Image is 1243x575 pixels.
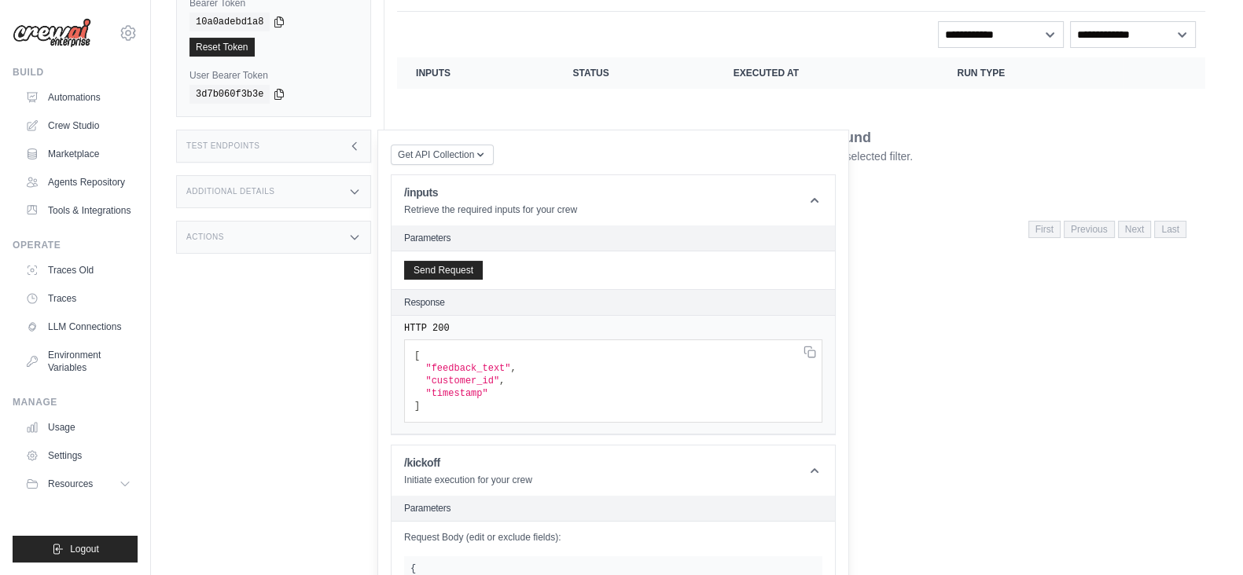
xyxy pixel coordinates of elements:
[404,474,532,486] p: Initiate execution for your crew
[410,563,416,574] span: {
[398,148,474,161] span: Get API Collection
[553,57,714,89] th: Status
[1028,221,1186,238] nav: Pagination
[186,141,260,151] h3: Test Endpoints
[13,18,91,48] img: Logo
[13,536,138,562] button: Logout
[19,443,138,468] a: Settings
[404,322,822,335] pre: HTTP 200
[404,203,577,216] p: Retrieve the required inputs for your crew
[189,38,255,57] a: Reset Token
[186,187,274,196] h3: Additional Details
[70,543,99,555] span: Logout
[19,113,138,138] a: Crew Studio
[189,69,358,82] label: User Bearer Token
[19,141,138,167] a: Marketplace
[19,342,138,380] a: Environment Variables
[715,57,939,89] th: Executed at
[397,57,553,89] th: Inputs
[19,170,138,195] a: Agents Repository
[19,85,138,110] a: Automations
[425,388,487,399] span: "timestamp"
[731,126,871,148] p: No executions found
[510,363,516,374] span: ,
[189,13,270,31] code: 10a0adebd1a8
[1118,221,1152,238] span: Next
[189,85,270,104] code: 3d7b060f3b3e
[1154,221,1186,238] span: Last
[13,239,138,251] div: Operate
[13,396,138,408] div: Manage
[414,350,420,361] span: [
[186,233,224,242] h3: Actions
[19,415,138,440] a: Usage
[19,314,138,339] a: LLM Connections
[404,502,822,515] h2: Parameters
[425,363,510,374] span: "feedback_text"
[404,296,445,309] h2: Response
[404,185,577,200] h1: /inputs
[404,531,822,544] label: Request Body (edit or exclude fields):
[425,375,499,386] span: "customer_id"
[397,57,1205,248] section: Crew executions table
[19,198,138,223] a: Tools & Integrations
[938,57,1123,89] th: Run Type
[404,455,532,471] h1: /kickoff
[1028,221,1061,238] span: First
[19,286,138,311] a: Traces
[404,232,822,244] h2: Parameters
[13,66,138,79] div: Build
[499,375,505,386] span: ,
[414,401,420,412] span: ]
[1064,221,1115,238] span: Previous
[48,478,93,490] span: Resources
[19,471,138,496] button: Resources
[404,261,483,280] button: Send Request
[19,258,138,283] a: Traces Old
[391,145,494,165] button: Get API Collection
